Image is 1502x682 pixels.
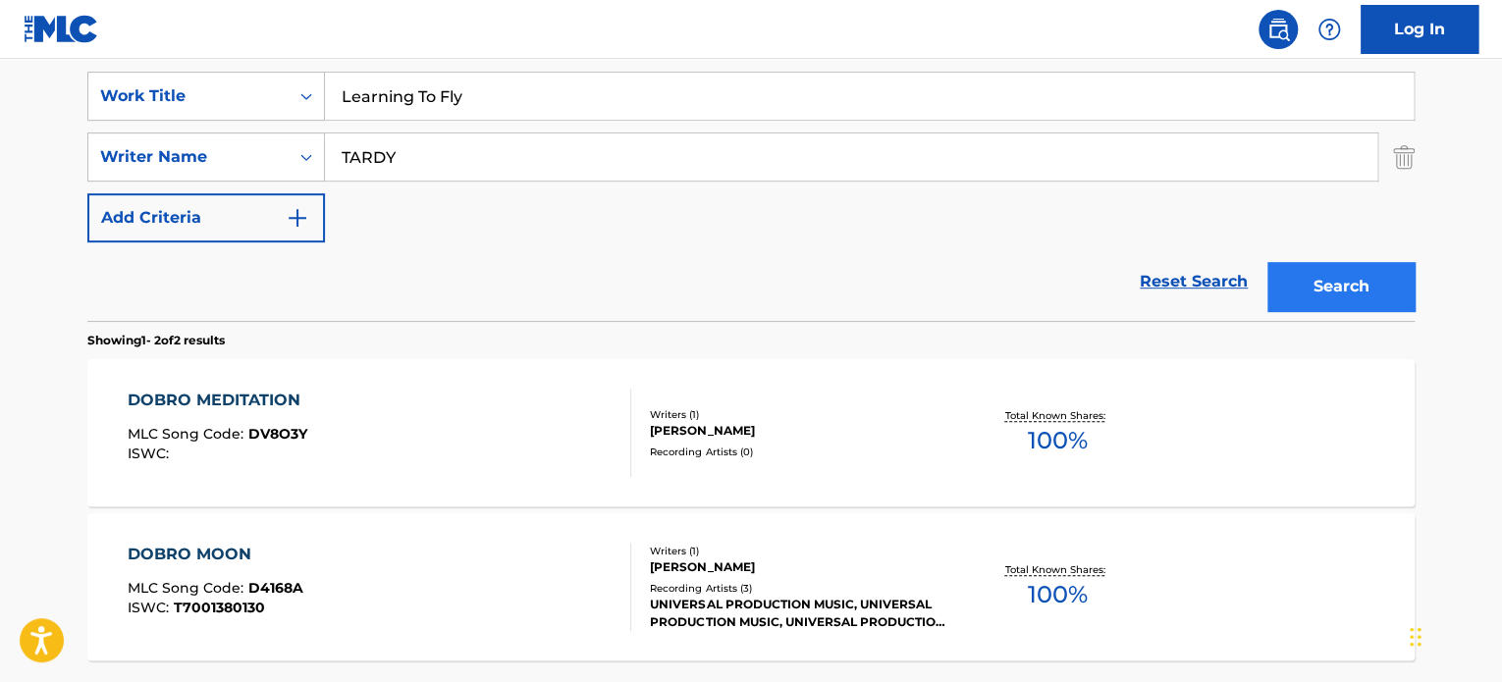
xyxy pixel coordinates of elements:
[128,389,310,412] div: DOBRO MEDITATION
[128,425,248,443] span: MLC Song Code :
[87,193,325,242] button: Add Criteria
[650,558,946,576] div: [PERSON_NAME]
[1130,260,1258,303] a: Reset Search
[650,596,946,631] div: UNIVERSAL PRODUCTION MUSIC, UNIVERSAL PRODUCTION MUSIC, UNIVERSAL PRODUCTION MUSIC
[100,84,277,108] div: Work Title
[128,599,174,616] span: ISWC :
[174,599,265,616] span: T7001380130
[1267,262,1415,311] button: Search
[1310,10,1349,49] div: Help
[87,359,1415,506] a: DOBRO MEDITATIONMLC Song Code:DV8O3YISWC:Writers (1)[PERSON_NAME]Recording Artists (0)Total Known...
[650,581,946,596] div: Recording Artists ( 3 )
[1266,18,1290,41] img: search
[1410,607,1422,666] div: Drag
[87,72,1415,321] form: Search Form
[650,407,946,422] div: Writers ( 1 )
[1404,588,1502,682] iframe: Chat Widget
[1004,408,1109,423] p: Total Known Shares:
[1027,577,1087,612] span: 100 %
[1027,423,1087,458] span: 100 %
[650,422,946,440] div: [PERSON_NAME]
[650,445,946,459] div: Recording Artists ( 0 )
[128,445,174,462] span: ISWC :
[1004,562,1109,577] p: Total Known Shares:
[128,579,248,597] span: MLC Song Code :
[650,544,946,558] div: Writers ( 1 )
[248,425,307,443] span: DV8O3Y
[1393,132,1415,182] img: Delete Criterion
[100,145,277,169] div: Writer Name
[1317,18,1341,41] img: help
[87,332,225,349] p: Showing 1 - 2 of 2 results
[128,543,303,566] div: DOBRO MOON
[286,206,309,230] img: 9d2ae6d4665cec9f34b9.svg
[87,513,1415,660] a: DOBRO MOONMLC Song Code:D4168AISWC:T7001380130Writers (1)[PERSON_NAME]Recording Artists (3)UNIVER...
[1259,10,1298,49] a: Public Search
[1361,5,1478,54] a: Log In
[24,15,99,43] img: MLC Logo
[248,579,303,597] span: D4168A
